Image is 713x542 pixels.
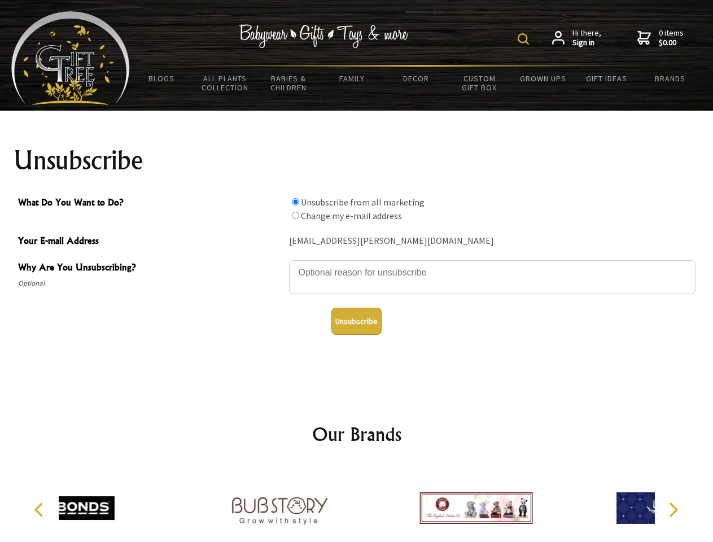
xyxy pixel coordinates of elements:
span: Optional [18,277,283,290]
img: product search [518,33,529,45]
a: Grown Ups [511,67,575,90]
img: Babyware - Gifts - Toys and more... [11,11,130,105]
a: Brands [638,67,702,90]
span: Your E-mail Address [18,234,283,250]
span: Hi there, [572,28,601,48]
strong: $0.00 [659,38,684,48]
label: Unsubscribe from all marketing [301,196,425,208]
span: 0 items [659,28,684,48]
textarea: Why Are You Unsubscribing? [289,260,695,294]
button: Unsubscribe [331,308,382,335]
a: 0 items$0.00 [637,28,684,48]
button: Next [660,497,685,522]
label: Change my e-mail address [301,210,402,221]
span: Why Are You Unsubscribing? [18,260,283,277]
img: Babywear - Gifts - Toys & more [239,24,409,48]
a: BLOGS [130,67,194,90]
a: Hi there,Sign in [552,28,601,48]
div: [EMAIL_ADDRESS][PERSON_NAME][DOMAIN_NAME] [289,233,695,250]
a: Gift Ideas [575,67,638,90]
a: Family [321,67,384,90]
h1: Unsubscribe [14,147,700,174]
button: Previous [28,497,53,522]
h2: Our Brands [23,421,691,448]
a: All Plants Collection [194,67,257,99]
input: What Do You Want to Do? [292,198,299,206]
a: Custom Gift Box [448,67,511,99]
span: What Do You Want to Do? [18,195,283,212]
input: What Do You Want to Do? [292,212,299,219]
strong: Sign in [572,38,601,48]
a: Decor [384,67,448,90]
a: Babies & Children [257,67,321,99]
